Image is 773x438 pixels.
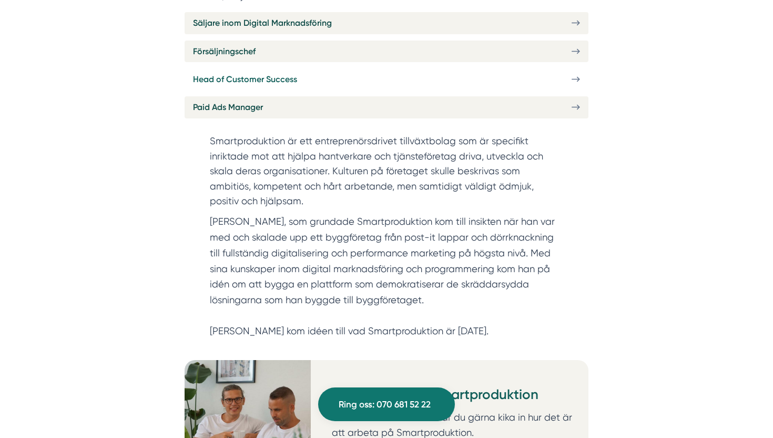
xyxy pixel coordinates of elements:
a: Paid Ads Manager [185,96,588,118]
span: Ring oss: 070 681 52 22 [339,397,431,412]
span: Paid Ads Manager [193,101,263,114]
section: Smartproduktion är ett entreprenörsdrivet tillväxtbolag som är specifikt inriktade mot att hjälpa... [210,134,563,214]
a: Ring oss: 070 681 52 22 [318,387,455,421]
span: Försäljningschef [193,45,256,58]
a: Head of Customer Success [185,68,588,90]
span: Säljare inom Digital Marknadsföring [193,16,332,29]
h3: Kolla in livet på Smartproduktion [332,385,580,410]
a: Försäljningschef [185,41,588,62]
a: Säljare inom Digital Marknadsföring [185,12,588,34]
p: [PERSON_NAME], som grundade Smartproduktion kom till insikten när han var med och skalade upp ett... [210,214,563,339]
span: Head of Customer Success [193,73,297,86]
